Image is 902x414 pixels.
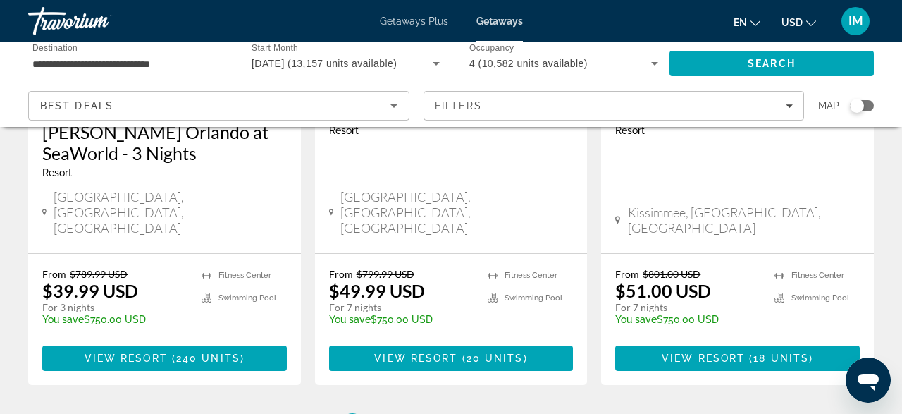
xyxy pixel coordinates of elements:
span: Fitness Center [218,271,271,280]
a: Getaways Plus [380,16,448,27]
button: View Resort(18 units) [615,346,860,371]
span: [GEOGRAPHIC_DATA], [GEOGRAPHIC_DATA], [GEOGRAPHIC_DATA] [54,189,287,236]
p: For 3 nights [42,301,187,314]
p: $750.00 USD [42,314,187,325]
a: Doubletree by [PERSON_NAME] Orlando at SeaWorld - 3 Nights [42,100,287,164]
span: 4 (10,582 units available) [469,58,588,69]
span: Fitness Center [505,271,557,280]
span: $789.99 USD [70,268,128,280]
a: Travorium [28,3,169,39]
span: You save [329,314,371,325]
span: ( ) [168,353,245,364]
p: $49.99 USD [329,280,425,301]
span: View Resort [85,353,168,364]
span: You save [42,314,84,325]
p: $750.00 USD [615,314,760,325]
span: Filters [435,100,483,111]
span: Swimming Pool [218,293,276,303]
span: 18 units [753,353,809,364]
span: en [734,17,747,28]
span: Swimming Pool [791,293,849,303]
input: Select destination [32,56,221,73]
span: Fitness Center [791,271,844,280]
span: IM [848,14,863,28]
span: USD [781,17,803,28]
span: [DATE] (13,157 units available) [252,58,397,69]
span: Resort [615,125,645,136]
span: 240 units [176,353,240,364]
button: Change currency [781,12,816,32]
span: Search [748,58,796,69]
span: Kissimmee, [GEOGRAPHIC_DATA], [GEOGRAPHIC_DATA] [628,205,860,236]
button: Search [669,51,874,76]
span: ( ) [457,353,527,364]
button: Filters [424,91,805,121]
span: Start Month [252,44,298,53]
span: View Resort [374,353,457,364]
mat-select: Sort by [40,97,397,114]
p: For 7 nights [615,301,760,314]
iframe: Button to launch messaging window [846,358,891,403]
span: Map [818,96,839,116]
p: $39.99 USD [42,280,138,301]
a: Getaways [476,16,523,27]
span: [GEOGRAPHIC_DATA], [GEOGRAPHIC_DATA], [GEOGRAPHIC_DATA] [340,189,574,236]
span: Resort [42,167,72,178]
span: Resort [329,125,359,136]
span: Swimming Pool [505,293,562,303]
button: Change language [734,12,760,32]
button: View Resort(20 units) [329,346,574,371]
span: You save [615,314,657,325]
span: ( ) [745,353,813,364]
span: View Resort [662,353,745,364]
span: Occupancy [469,44,514,53]
span: From [42,268,66,280]
span: From [329,268,353,280]
button: View Resort(240 units) [42,346,287,371]
span: Destination [32,43,78,52]
p: For 7 nights [329,301,474,314]
p: $51.00 USD [615,280,711,301]
span: Best Deals [40,100,113,111]
span: 20 units [467,353,524,364]
p: $750.00 USD [329,314,474,325]
span: From [615,268,639,280]
span: $799.99 USD [357,268,414,280]
span: $801.00 USD [643,268,700,280]
button: User Menu [837,6,874,36]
